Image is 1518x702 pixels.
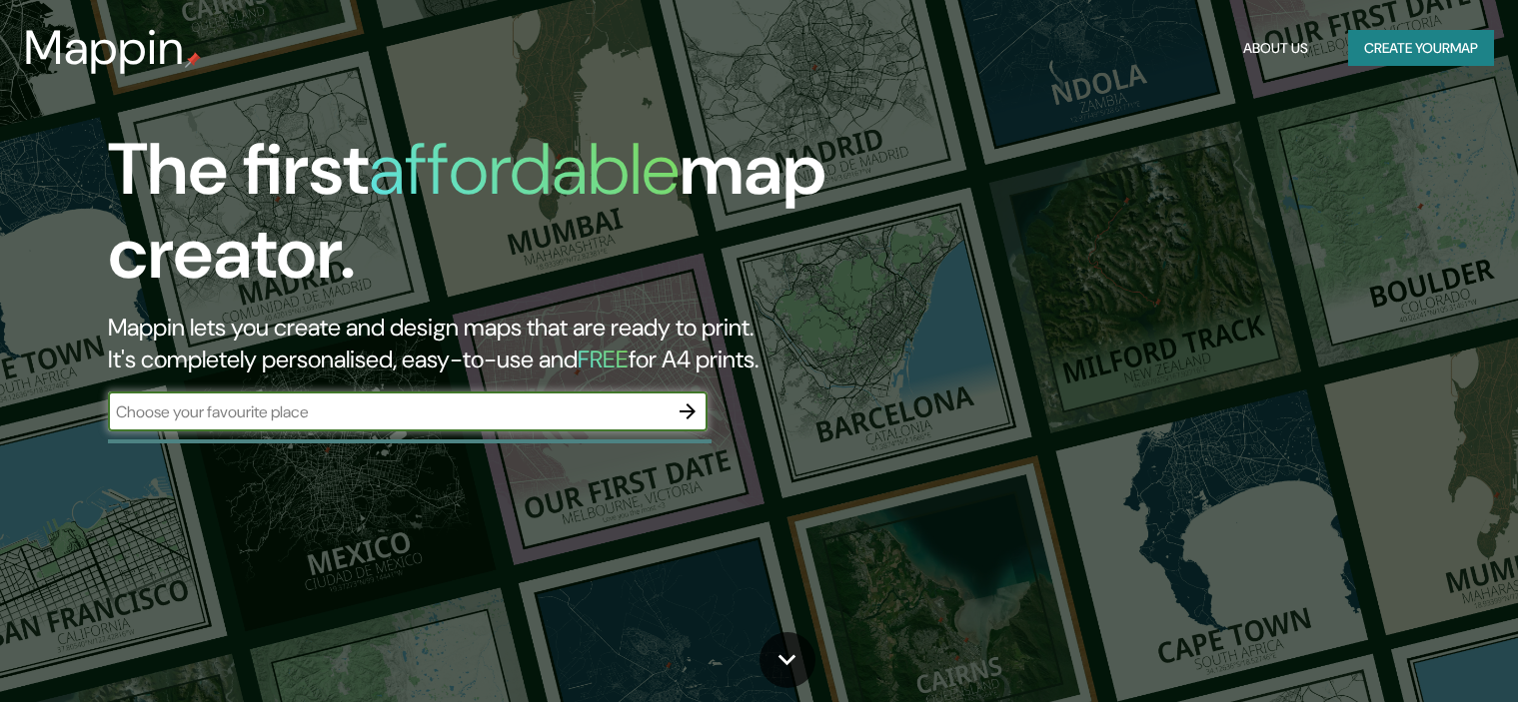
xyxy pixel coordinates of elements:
h5: FREE [578,344,629,374]
h2: Mappin lets you create and design maps that are ready to print. It's completely personalised, eas... [108,312,867,375]
button: Create yourmap [1348,30,1494,67]
h3: Mappin [24,20,185,76]
button: About Us [1235,30,1316,67]
img: mappin-pin [185,52,201,68]
h1: affordable [369,123,680,216]
h1: The first map creator. [108,128,867,312]
input: Choose your favourite place [108,400,668,423]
